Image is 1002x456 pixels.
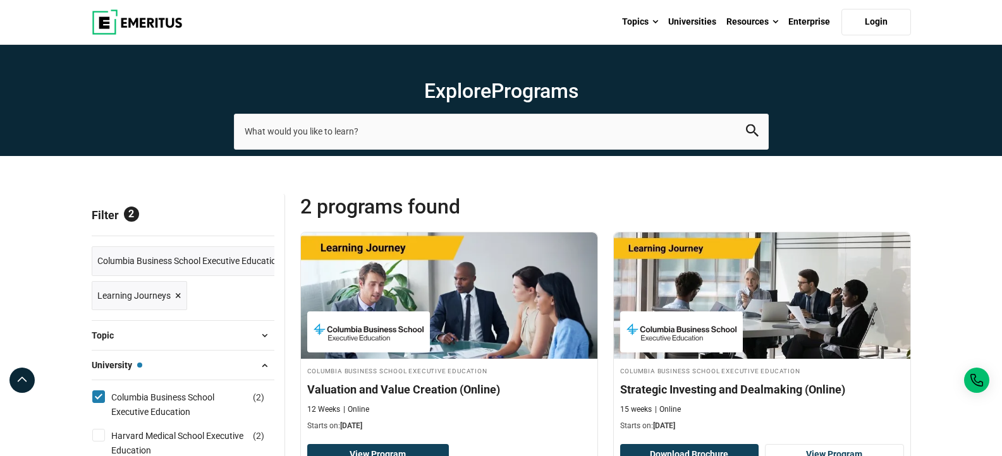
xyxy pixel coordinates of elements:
span: Learning Journeys [97,289,171,303]
p: Starts on: [307,421,591,431]
a: Finance Course by Columbia Business School Executive Education - September 25, 2025 Columbia Busi... [614,232,910,438]
span: ( ) [253,429,264,443]
p: Starts on: [620,421,904,431]
a: Login [841,9,911,35]
p: Online [655,404,681,415]
img: Columbia Business School Executive Education [626,318,736,346]
span: Topic [92,328,124,342]
p: Online [343,404,369,415]
span: [DATE] [653,421,675,430]
p: 15 weeks [620,404,652,415]
h4: Columbia Business School Executive Education [620,365,904,376]
span: ( ) [253,390,264,404]
button: search [746,124,759,139]
span: Columbia Business School Executive Education [97,254,281,268]
img: Strategic Investing and Dealmaking (Online) | Online Finance Course [614,232,910,359]
h4: Columbia Business School Executive Education [307,365,591,376]
span: 2 Programs found [300,194,606,219]
input: search-page [234,114,769,149]
span: [DATE] [340,421,362,430]
span: 2 [256,431,261,441]
a: Reset all [235,208,274,225]
button: Topic [92,326,274,345]
img: Columbia Business School Executive Education [314,318,424,346]
p: Filter [92,194,274,236]
span: 2 [256,392,261,402]
span: University [92,358,142,372]
span: 2 [124,207,139,222]
a: Learning Journeys × [92,281,187,311]
span: × [175,287,181,305]
img: Valuation and Value Creation (Online) | Online Finance Course [301,232,597,359]
button: University [92,356,274,375]
a: Columbia Business School Executive Education [111,390,272,419]
span: Programs [491,79,578,103]
a: Finance Course by Columbia Business School Executive Education - September 4, 2025 Columbia Busin... [301,232,597,438]
h1: Explore [234,78,769,104]
h4: Strategic Investing and Dealmaking (Online) [620,381,904,397]
p: 12 Weeks [307,404,340,415]
a: search [746,128,759,140]
h4: Valuation and Value Creation (Online) [307,381,591,397]
a: Columbia Business School Executive Education × [92,246,298,276]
